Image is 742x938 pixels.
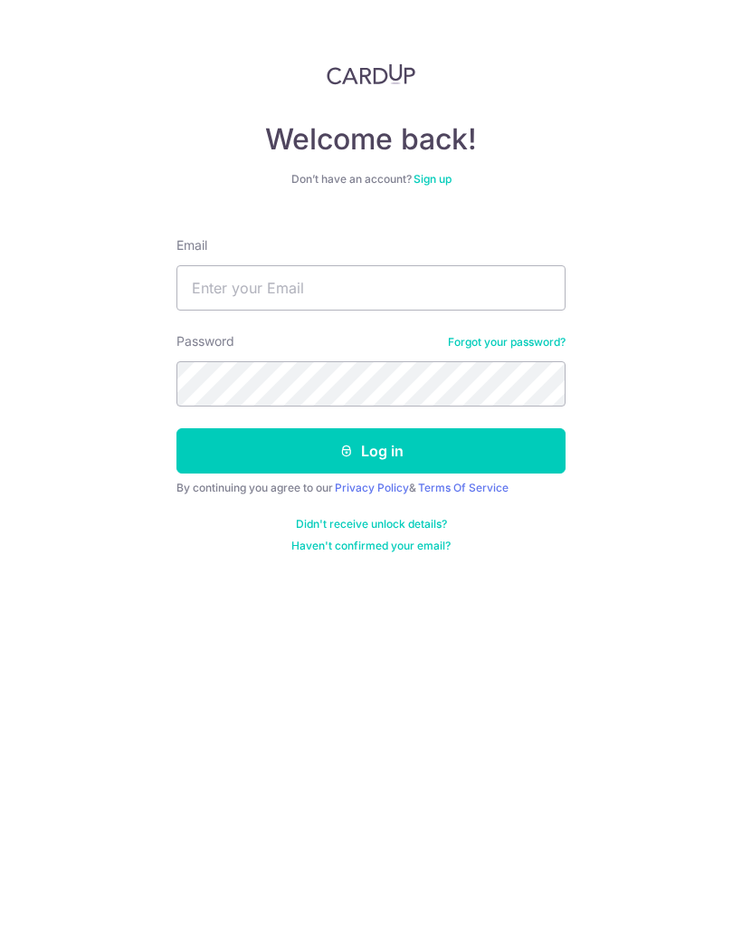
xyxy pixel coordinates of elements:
[291,539,451,553] a: Haven't confirmed your email?
[176,265,566,311] input: Enter your Email
[335,481,409,494] a: Privacy Policy
[176,236,207,254] label: Email
[327,63,415,85] img: CardUp Logo
[448,335,566,349] a: Forgot your password?
[176,332,234,350] label: Password
[296,517,447,531] a: Didn't receive unlock details?
[176,121,566,158] h4: Welcome back!
[176,172,566,187] div: Don’t have an account?
[176,481,566,495] div: By continuing you agree to our &
[418,481,509,494] a: Terms Of Service
[176,428,566,474] button: Log in
[414,172,452,186] a: Sign up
